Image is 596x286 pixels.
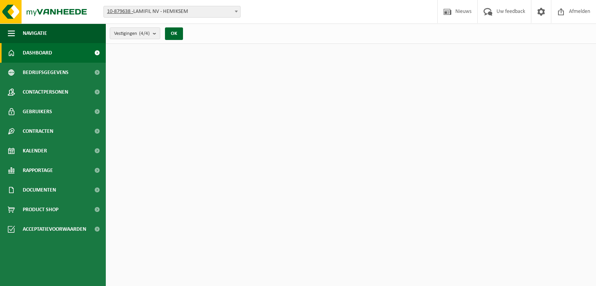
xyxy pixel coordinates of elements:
span: 10-879638 - LAMIFIL NV - HEMIKSEM [103,6,241,18]
span: Gebruikers [23,102,52,121]
tcxspan: Call 10-879638 - via 3CX [107,9,133,14]
span: Rapportage [23,161,53,180]
span: Kalender [23,141,47,161]
span: Navigatie [23,24,47,43]
span: Contracten [23,121,53,141]
button: OK [165,27,183,40]
span: Bedrijfsgegevens [23,63,69,82]
span: Acceptatievoorwaarden [23,219,86,239]
span: Vestigingen [114,28,150,40]
span: 10-879638 - LAMIFIL NV - HEMIKSEM [104,6,240,17]
span: Contactpersonen [23,82,68,102]
count: (4/4) [139,31,150,36]
button: Vestigingen(4/4) [110,27,160,39]
span: Dashboard [23,43,52,63]
span: Documenten [23,180,56,200]
span: Product Shop [23,200,58,219]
